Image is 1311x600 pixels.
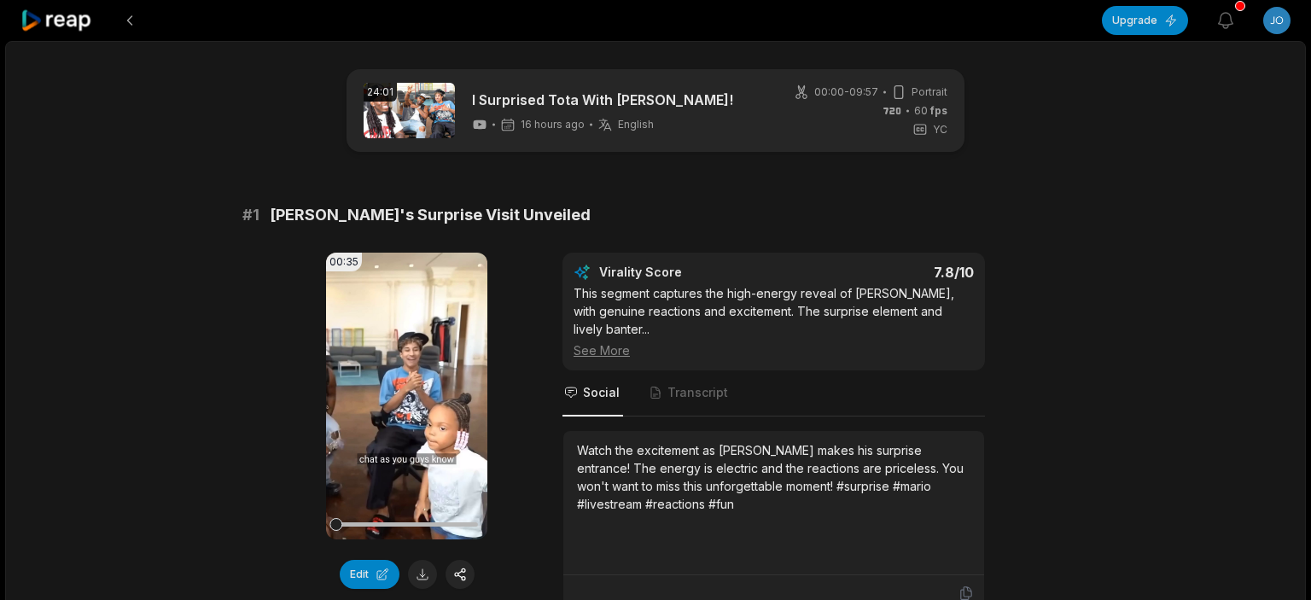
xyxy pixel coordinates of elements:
[472,90,733,110] a: I Surprised Tota With [PERSON_NAME]!
[912,84,947,100] span: Portrait
[340,560,399,589] button: Edit
[930,104,947,117] span: fps
[577,441,970,513] div: Watch the excitement as [PERSON_NAME] makes his surprise entrance! The energy is electric and the...
[914,103,947,119] span: 60
[574,284,974,359] div: This segment captures the high-energy reveal of [PERSON_NAME], with genuine reactions and excitem...
[814,84,878,100] span: 00:00 - 09:57
[1102,6,1188,35] button: Upgrade
[618,118,654,131] span: English
[599,264,783,281] div: Virality Score
[326,253,487,539] video: Your browser does not support mp4 format.
[583,384,620,401] span: Social
[933,122,947,137] span: YC
[242,203,259,227] span: # 1
[791,264,975,281] div: 7.8 /10
[521,118,585,131] span: 16 hours ago
[574,341,974,359] div: See More
[270,203,591,227] span: [PERSON_NAME]'s Surprise Visit Unveiled
[562,370,985,417] nav: Tabs
[667,384,728,401] span: Transcript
